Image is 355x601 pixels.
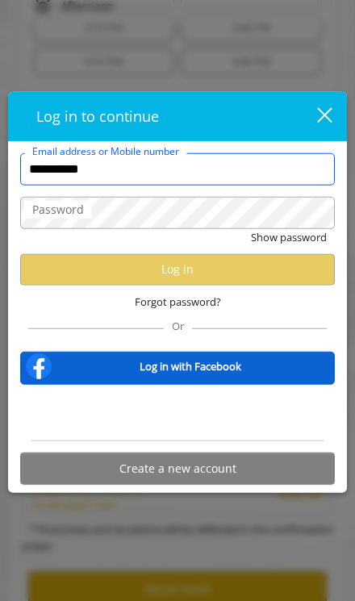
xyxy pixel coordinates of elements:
[103,395,252,431] div: Sign in with Google. Opens in new tab
[24,143,187,158] label: Email address or Mobile number
[20,196,335,228] input: Password
[36,106,159,126] span: Log in to continue
[251,228,327,245] button: Show password
[20,152,335,185] input: Email address or Mobile number
[20,453,335,484] button: Create a new account
[23,350,55,382] img: facebook-logo
[315,106,347,127] button: close dialog
[140,358,241,375] b: Log in with Facebook
[135,293,221,310] span: Forgot password?
[164,319,192,333] span: Or
[24,200,92,218] label: Password
[20,253,335,285] button: Log in
[95,395,260,431] iframe: Sign in with Google Button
